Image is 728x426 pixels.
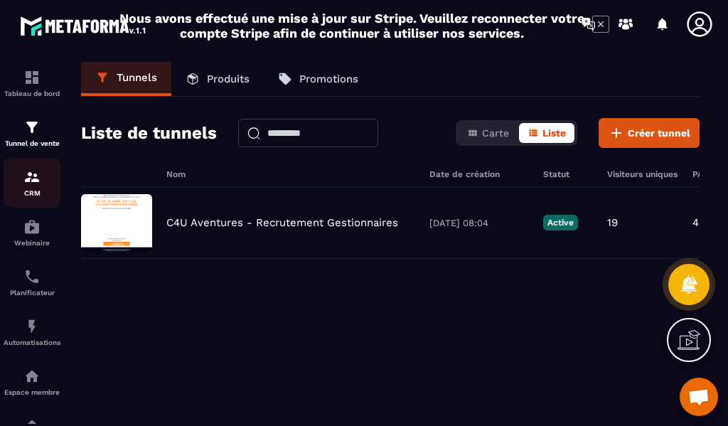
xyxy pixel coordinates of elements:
[482,127,509,139] span: Carte
[4,90,60,97] p: Tableau de bord
[680,378,718,416] a: Ouvrir le chat
[117,71,157,84] p: Tunnels
[607,169,678,179] h6: Visiteurs uniques
[20,13,148,38] img: logo
[4,307,60,357] a: automationsautomationsAutomatisations
[207,73,250,85] p: Produits
[4,388,60,396] p: Espace membre
[23,69,41,86] img: formation
[542,127,566,139] span: Liste
[692,216,705,229] p: 43
[519,123,574,143] button: Liste
[4,339,60,346] p: Automatisations
[4,58,60,108] a: formationformationTableau de bord
[4,257,60,307] a: schedulerschedulerPlanificateur
[543,215,578,230] p: Active
[81,119,217,147] h2: Liste de tunnels
[429,218,529,228] p: [DATE] 08:04
[4,239,60,247] p: Webinaire
[4,139,60,147] p: Tunnel de vente
[23,368,41,385] img: automations
[4,357,60,407] a: automationsautomationsEspace membre
[4,189,60,197] p: CRM
[4,289,60,297] p: Planificateur
[4,158,60,208] a: formationformationCRM
[4,108,60,158] a: formationformationTunnel de vente
[171,62,264,96] a: Produits
[607,216,618,229] p: 19
[599,118,700,148] button: Créer tunnel
[81,194,152,251] img: image
[23,119,41,136] img: formation
[166,169,415,179] h6: Nom
[543,169,593,179] h6: Statut
[23,318,41,335] img: automations
[429,169,529,179] h6: Date de création
[23,268,41,285] img: scheduler
[23,169,41,186] img: formation
[81,62,171,96] a: Tunnels
[264,62,373,96] a: Promotions
[628,126,690,140] span: Créer tunnel
[459,123,518,143] button: Carte
[23,218,41,235] img: automations
[299,73,358,85] p: Promotions
[4,208,60,257] a: automationsautomationsWebinaire
[166,216,398,229] p: C4U Aventures - Recrutement Gestionnaires
[119,11,585,41] h2: Nous avons effectué une mise à jour sur Stripe. Veuillez reconnecter votre compte Stripe afin de ...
